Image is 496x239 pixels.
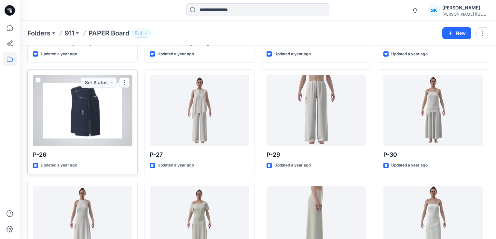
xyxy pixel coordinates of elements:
p: P-26 [33,150,132,159]
p: Updated a year ago [274,162,311,169]
p: Updated a year ago [391,162,428,169]
p: Updated a year ago [158,162,194,169]
a: 911 [65,29,74,38]
p: P-30 [383,150,483,159]
a: P-29 [267,75,366,146]
p: 3 [140,30,143,37]
a: P-30 [383,75,483,146]
p: P-29 [267,150,366,159]
div: [PERSON_NAME] [442,4,488,12]
a: Folders [27,29,50,38]
a: P-26 [33,75,132,146]
div: SK [428,5,440,16]
p: Updated a year ago [274,51,311,58]
p: P-27 [150,150,249,159]
button: New [442,27,471,39]
p: Updated a year ago [41,51,77,58]
p: Updated a year ago [158,51,194,58]
p: Updated a year ago [41,162,77,169]
div: [PERSON_NAME] ([GEOGRAPHIC_DATA]) Exp... [442,12,488,17]
button: 3 [132,29,151,38]
a: P-27 [150,75,249,146]
p: Updated a year ago [391,51,428,58]
p: PAPER Board [89,29,129,38]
